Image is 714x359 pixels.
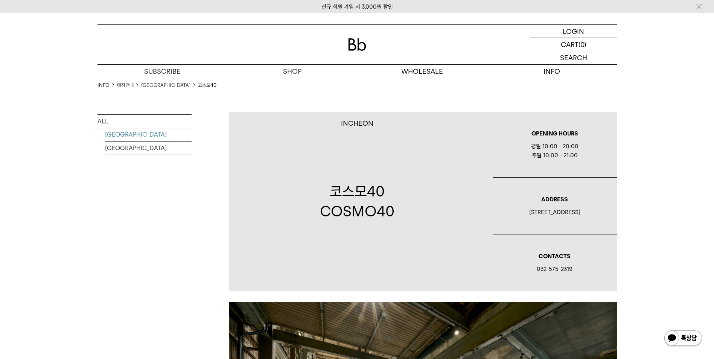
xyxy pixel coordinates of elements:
[97,65,227,78] a: SUBSCRIBE
[97,115,192,128] a: ALL
[493,195,617,204] p: ADDRESS
[493,208,617,217] div: [STREET_ADDRESS]
[105,141,192,155] a: [GEOGRAPHIC_DATA]
[348,38,366,51] img: 로고
[357,65,487,78] p: WHOLESALE
[579,38,586,51] p: (0)
[493,252,617,261] p: CONTACTS
[493,129,617,138] p: OPENING HOURS
[141,82,190,89] a: [GEOGRAPHIC_DATA]
[664,330,703,348] img: 카카오톡 채널 1:1 채팅 버튼
[493,142,617,160] div: 평일 10:00 - 20:00 주말 10:00 - 21:00
[530,38,617,51] a: CART (0)
[105,128,192,141] a: [GEOGRAPHIC_DATA]
[227,65,357,78] a: SHOP
[198,82,216,89] li: 코스모40
[321,3,393,10] a: 신규 회원 가입 시 3,000원 할인
[320,201,394,221] p: COSMO40
[341,119,373,127] p: INCHEON
[97,82,117,89] li: INFO
[493,265,617,274] div: 032-575-2319
[561,38,579,51] p: CART
[487,65,617,78] p: INFO
[117,82,134,89] a: 매장안내
[530,25,617,38] a: LOGIN
[320,181,394,201] p: 코스모40
[560,51,587,64] p: SEARCH
[563,25,584,38] p: LOGIN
